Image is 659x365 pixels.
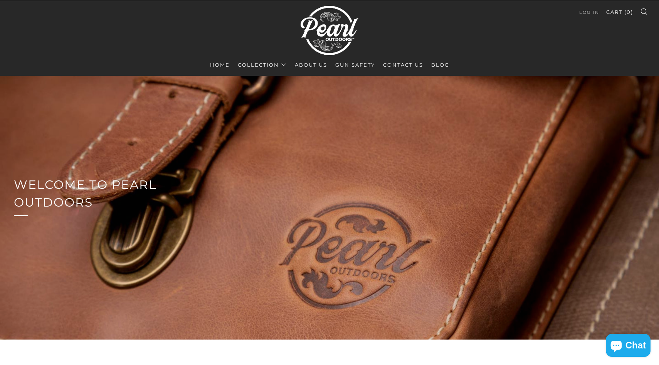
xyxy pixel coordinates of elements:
[14,176,202,212] h2: Welcome to Pearl Outdoors
[579,6,599,19] a: Log in
[335,59,375,71] a: Gun Safety
[301,2,358,59] img: Pearl Outdoors | Luxury Leather Pistol Bags & Executive Range Bags
[210,59,230,71] a: Home
[295,59,327,71] a: About Us
[606,6,633,18] a: Cart (0)
[627,9,631,15] span: 0
[604,334,653,359] inbox-online-store-chat: Shopify online store chat
[238,59,287,71] a: Collection
[431,59,449,71] a: Blog
[383,59,423,71] a: Contact Us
